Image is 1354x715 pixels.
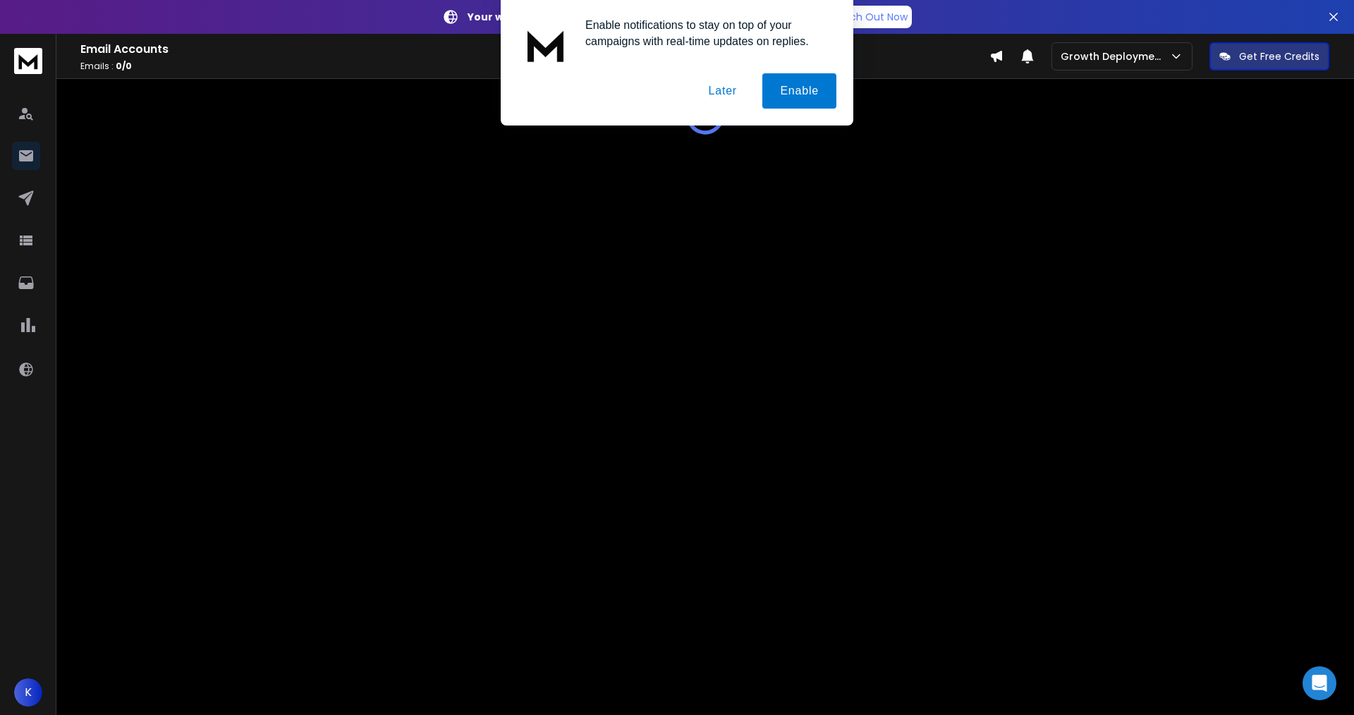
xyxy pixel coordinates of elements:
[690,73,754,109] button: Later
[1303,666,1336,700] div: Open Intercom Messenger
[574,17,836,49] div: Enable notifications to stay on top of your campaigns with real-time updates on replies.
[518,17,574,73] img: notification icon
[762,73,836,109] button: Enable
[14,678,42,707] button: K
